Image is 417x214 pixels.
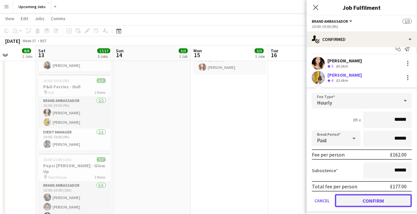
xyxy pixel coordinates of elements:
[312,24,412,29] div: 10:00-19:00 (9h)
[95,175,106,180] span: 3 Roles
[48,90,55,95] span: Hull
[95,90,106,95] span: 2 Roles
[97,157,106,162] span: 7/7
[390,151,407,158] div: £162.00
[193,48,202,54] span: Mon
[97,78,106,83] span: 3/3
[270,51,278,59] span: 16
[335,194,412,207] button: Confirm
[5,16,14,21] span: View
[5,38,20,44] div: [DATE]
[307,3,417,12] h3: Job Fulfilment
[193,52,266,74] app-card-role: Event Manager1/109:45-13:45 (4h)[PERSON_NAME]
[22,54,32,59] div: 2 Jobs
[312,19,348,24] span: Brand Ambassador
[38,163,111,174] h3: Pepsi [PERSON_NAME] - Glow Up
[255,48,264,53] span: 3/3
[115,51,124,59] span: 14
[312,194,332,207] button: Cancel
[22,48,31,53] span: 8/8
[312,19,353,24] button: Brand Ambassador
[13,0,51,13] button: Upcoming Jobs
[327,58,362,64] div: [PERSON_NAME]
[116,48,124,54] span: Sun
[38,97,111,129] app-card-role: Brand Ambassador2/210:00-19:00 (9h)[PERSON_NAME][PERSON_NAME]
[43,78,70,83] span: 10:00-19:00 (9h)
[312,183,357,190] div: Total fee per person
[98,54,110,59] div: 5 Jobs
[38,84,111,90] h3: P&O Ferries - Hull
[353,117,361,123] div: 9h x
[43,157,72,162] span: 10:00-21:00 (11h)
[255,54,265,59] div: 3 Jobs
[18,14,31,23] a: Edit
[179,54,188,59] div: 1 Job
[331,64,333,69] span: 5
[317,137,326,144] span: Paid
[390,183,407,190] div: £177.00
[327,72,362,78] div: [PERSON_NAME]
[38,129,111,151] app-card-role: Event Manager1/110:00-19:00 (9h)[PERSON_NAME]
[48,175,67,180] span: Townhouse
[51,16,66,21] span: Comms
[3,14,17,23] a: View
[192,51,202,59] span: 15
[317,99,332,106] span: Hourly
[97,48,110,53] span: 17/17
[38,48,45,54] span: Sat
[335,78,349,83] div: 83.4km
[307,31,417,47] div: Confirmed
[35,16,44,21] span: Jobs
[312,151,345,158] div: Fee per person
[21,38,38,43] span: Week 37
[21,16,28,21] span: Edit
[37,51,45,59] span: 13
[40,38,47,43] div: BST
[32,14,47,23] a: Jobs
[403,19,412,24] span: 1/3
[335,64,349,69] div: 80.6km
[48,14,68,23] a: Comms
[331,78,333,83] span: 4
[38,74,111,151] app-job-card: 10:00-19:00 (9h)3/3P&O Ferries - Hull Hull2 RolesBrand Ambassador2/210:00-19:00 (9h)[PERSON_NAME]...
[312,168,338,173] label: Subsistence
[271,48,278,54] span: Tue
[179,48,188,53] span: 3/3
